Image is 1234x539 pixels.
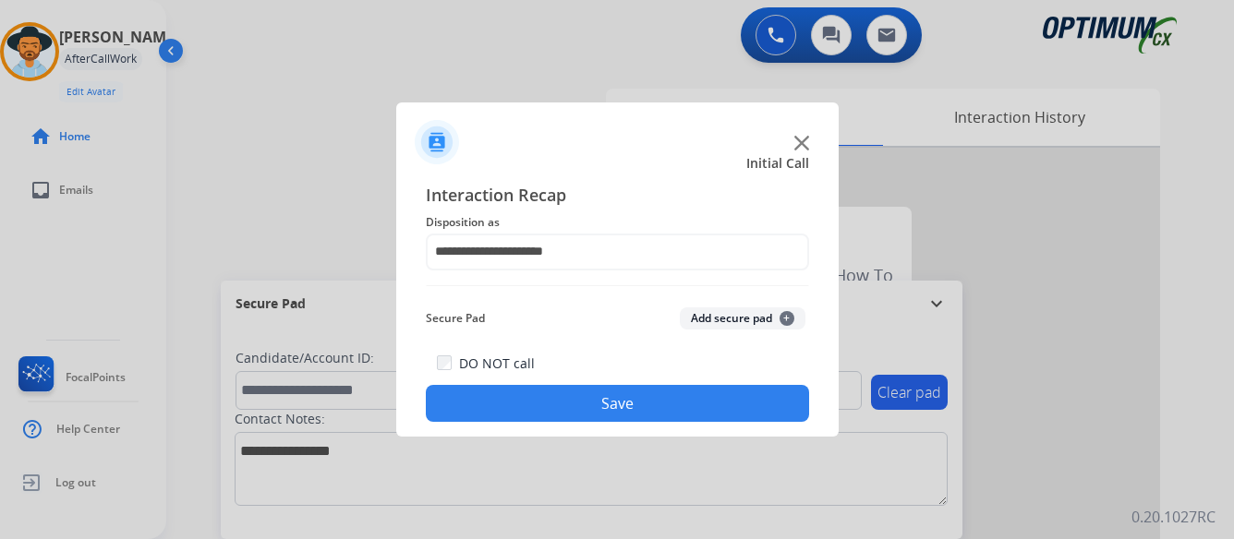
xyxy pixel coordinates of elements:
[1131,506,1216,528] p: 0.20.1027RC
[426,385,809,422] button: Save
[780,311,794,326] span: +
[680,307,805,329] button: Add secure pad+
[426,182,809,211] span: Interaction Recap
[426,211,809,234] span: Disposition as
[746,154,809,173] span: Initial Call
[426,285,809,286] img: contact-recap-line.svg
[415,120,459,164] img: contactIcon
[426,307,485,329] span: Secure Pad
[459,354,535,373] label: DO NOT call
